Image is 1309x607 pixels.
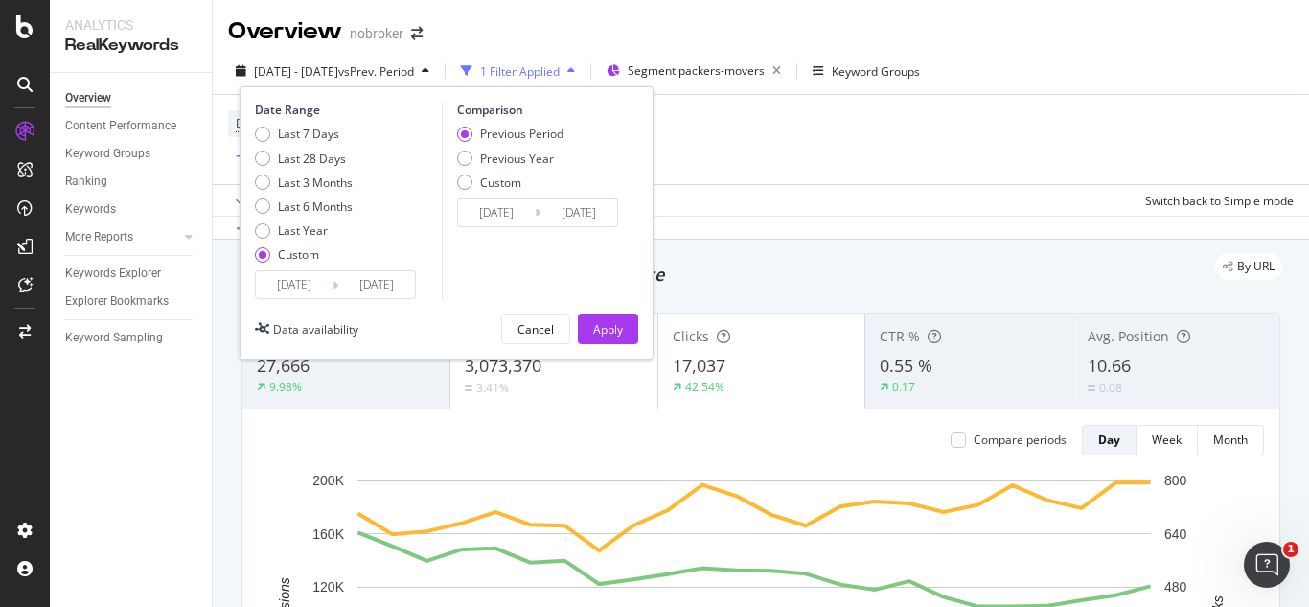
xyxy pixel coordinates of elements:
[1164,473,1187,488] text: 800
[480,175,521,191] div: Custom
[465,385,472,391] img: Equal
[278,175,353,191] div: Last 3 Months
[65,116,176,136] div: Content Performance
[257,354,310,377] span: 27,666
[228,146,305,169] button: Add Filter
[457,175,563,191] div: Custom
[1164,526,1187,542] text: 640
[673,354,725,377] span: 17,037
[476,380,509,396] div: 3.41%
[65,15,196,35] div: Analytics
[65,144,150,164] div: Keyword Groups
[273,321,358,338] div: Data availability
[278,246,319,263] div: Custom
[255,102,437,118] div: Date Range
[673,327,709,345] span: Clicks
[65,199,198,220] a: Keywords
[1152,432,1182,448] div: Week
[1088,327,1169,345] span: Avg. Position
[255,198,353,215] div: Last 6 Months
[228,185,284,216] button: Apply
[1088,354,1131,377] span: 10.66
[228,15,342,48] div: Overview
[832,63,920,80] div: Keyword Groups
[255,246,353,263] div: Custom
[480,151,554,167] div: Previous Year
[892,379,915,395] div: 0.17
[457,102,624,118] div: Comparison
[453,56,583,86] button: 1 Filter Applied
[65,116,198,136] a: Content Performance
[1283,542,1298,557] span: 1
[685,379,724,395] div: 42.54%
[65,172,107,192] div: Ranking
[1098,432,1120,448] div: Day
[480,126,563,142] div: Previous Period
[517,321,554,338] div: Cancel
[65,328,163,348] div: Keyword Sampling
[312,579,344,595] text: 120K
[65,227,179,247] a: More Reports
[65,35,196,57] div: RealKeywords
[1198,425,1264,455] button: Month
[411,27,423,40] div: arrow-right-arrow-left
[255,175,353,191] div: Last 3 Months
[65,88,111,108] div: Overview
[338,63,414,80] span: vs Prev. Period
[338,271,415,298] input: End Date
[465,354,541,377] span: 3,073,370
[278,198,353,215] div: Last 6 Months
[457,126,563,142] div: Previous Period
[255,126,353,142] div: Last 7 Days
[255,151,353,167] div: Last 28 Days
[1137,185,1294,216] button: Switch back to Simple mode
[1088,385,1095,391] img: Equal
[65,88,198,108] a: Overview
[480,63,560,80] div: 1 Filter Applied
[278,222,328,239] div: Last Year
[593,321,623,338] div: Apply
[278,151,346,167] div: Last 28 Days
[65,199,116,220] div: Keywords
[1137,425,1198,455] button: Week
[805,56,928,86] button: Keyword Groups
[501,314,570,344] button: Cancel
[65,328,198,348] a: Keyword Sampling
[65,292,169,312] div: Explorer Bookmarks
[1082,425,1137,455] button: Day
[65,144,198,164] a: Keyword Groups
[65,264,161,284] div: Keywords Explorer
[1099,380,1122,396] div: 0.08
[1244,542,1290,588] iframe: Intercom live chat
[1215,253,1282,280] div: legacy label
[350,24,403,43] div: nobroker
[312,526,344,542] text: 160K
[256,271,333,298] input: Start Date
[269,379,302,395] div: 9.98%
[228,56,437,86] button: [DATE] - [DATE]vsPrev. Period
[880,354,932,377] span: 0.55 %
[599,56,789,86] button: Segment:packers-movers
[540,199,617,226] input: End Date
[628,62,765,79] span: Segment: packers-movers
[880,327,920,345] span: CTR %
[457,151,563,167] div: Previous Year
[254,63,338,80] span: [DATE] - [DATE]
[974,432,1067,448] div: Compare periods
[65,264,198,284] a: Keywords Explorer
[1237,261,1275,272] span: By URL
[236,115,272,131] span: Device
[65,227,133,247] div: More Reports
[255,222,353,239] div: Last Year
[312,473,344,488] text: 200K
[458,199,535,226] input: Start Date
[65,292,198,312] a: Explorer Bookmarks
[1164,579,1187,595] text: 480
[1213,432,1248,448] div: Month
[278,126,339,142] div: Last 7 Days
[1145,193,1294,209] div: Switch back to Simple mode
[65,172,198,192] a: Ranking
[578,314,638,344] button: Apply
